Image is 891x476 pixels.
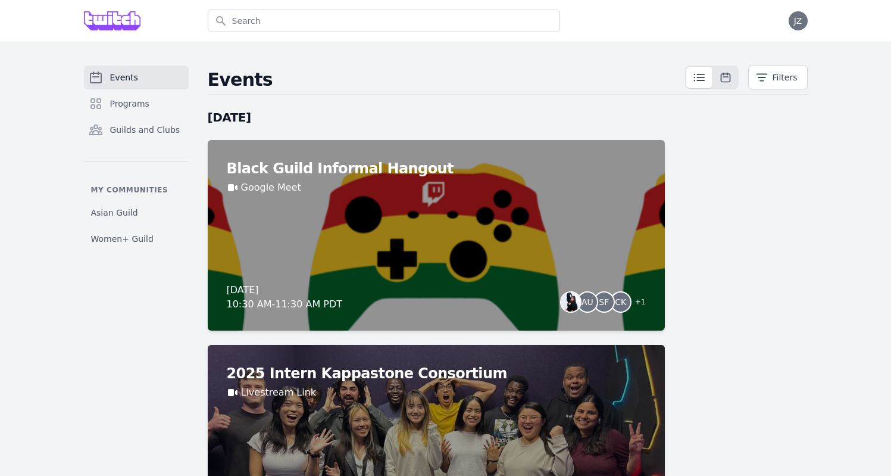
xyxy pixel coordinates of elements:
a: Asian Guild [84,202,189,223]
input: Search [208,10,560,32]
span: Women+ Guild [91,233,154,245]
p: My communities [84,185,189,195]
span: Asian Guild [91,207,138,219]
img: Grove [84,11,141,30]
span: Programs [110,98,149,110]
h2: Events [208,69,685,91]
span: SF [599,298,609,306]
a: Guilds and Clubs [84,118,189,142]
a: Black Guild Informal HangoutGoogle Meet[DATE]10:30 AM-11:30 AM PDTAUSFCK+1 [208,140,665,331]
a: Programs [84,92,189,116]
a: Livestream Link [241,385,317,400]
span: Guilds and Clubs [110,124,180,136]
nav: Sidebar [84,66,189,250]
a: Google Meet [241,181,301,195]
span: JZ [794,17,802,25]
button: Filters [748,66,808,89]
span: + 1 [628,295,646,312]
h2: Black Guild Informal Hangout [227,159,646,178]
span: Events [110,71,138,83]
span: AU [582,298,593,306]
div: [DATE] 10:30 AM - 11:30 AM PDT [227,283,343,312]
a: Women+ Guild [84,228,189,250]
a: Events [84,66,189,89]
button: JZ [789,11,808,30]
span: CK [615,298,626,306]
h2: 2025 Intern Kappastone Consortium [227,364,646,383]
h2: [DATE] [208,109,665,126]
